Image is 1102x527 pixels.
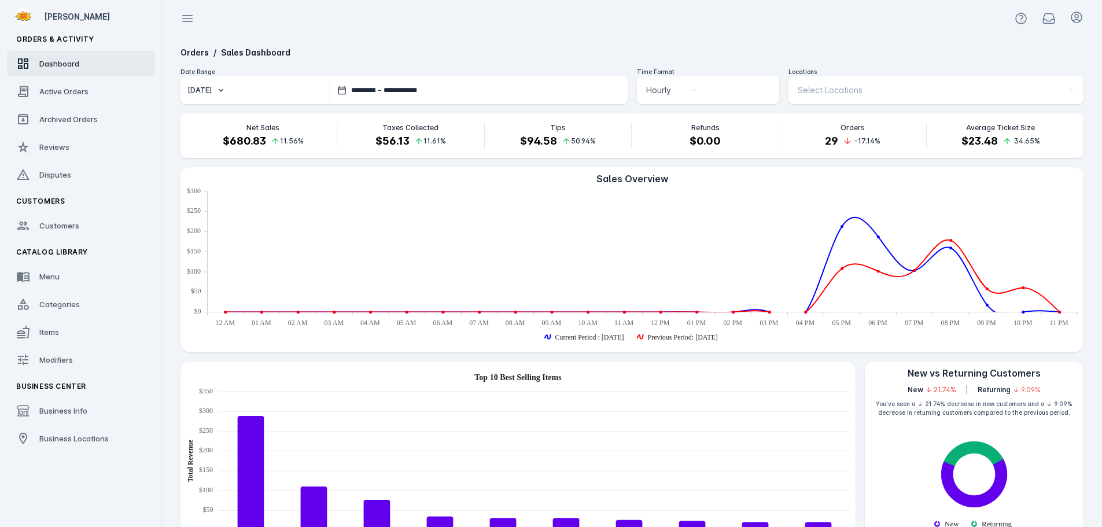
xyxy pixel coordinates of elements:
[203,506,213,514] text: $50
[723,319,742,327] text: 02 PM
[825,133,838,149] h4: 29
[39,142,69,152] span: Reviews
[187,247,201,255] text: $150
[199,407,213,415] text: $300
[798,83,863,97] span: Select Locations
[913,270,915,271] ellipse: Tue Sep 23 2025 19:00:00 GMT-0500 (Central Daylight Time): 104, Previous Period: Sep 16
[16,248,88,256] span: Catalog Library
[555,333,624,341] text: Current Period : [DATE]
[187,227,201,235] text: $200
[732,311,734,313] ellipse: Tue Sep 23 2025 14:00:00 GMT-0500 (Central Daylight Time): 0, Previous Period: Sep 16
[865,395,1083,422] div: You've seen a ↓ 21.74% decrease in new customers and a ↓ 9.09% decrease in returning customers co...
[16,382,86,390] span: Business Center
[39,272,60,281] span: Menu
[478,311,480,313] ellipse: Tue Sep 23 2025 07:00:00 GMT-0500 (Central Daylight Time): 0, Previous Period: Sep 16
[280,136,304,146] span: 11.56%
[865,366,1083,380] div: New vs Returning Customers
[854,136,880,146] span: -17.14%
[180,186,1083,352] ejs-chart: . Syncfusion interactive chart.
[39,300,80,309] span: Categories
[878,236,879,238] ellipse: Tue Sep 23 2025 18:00:00 GMT-0500 (Central Daylight Time): 187.19, Current Period : Sep 23
[186,439,194,482] text: Total Revenue
[648,333,718,341] text: Previous Period: [DATE]
[977,319,996,327] text: 09 PM
[965,385,968,395] div: |
[691,123,720,133] p: Refunds
[423,136,446,146] span: 11.61%
[1059,311,1060,313] ellipse: Tue Sep 23 2025 23:00:00 GMT-0500 (Central Daylight Time): 0, Previous Period: Sep 16
[397,319,417,327] text: 05 AM
[474,373,562,382] text: Top 10 Best Selling Items
[7,134,155,160] a: Reviews
[542,319,562,327] text: 09 AM
[199,446,213,454] text: $200
[39,327,59,337] span: Items
[199,426,213,434] text: $250
[199,486,213,494] text: $100
[378,85,381,95] span: –
[180,47,209,57] a: Orders
[187,187,201,195] text: $300
[944,441,1003,466] path: Returning: 35.71%. Fulfillment Type Stats
[1022,311,1024,313] ellipse: Tue Sep 23 2025 22:00:00 GMT-0500 (Central Daylight Time): 0, Current Period : Sep 23
[687,319,706,327] text: 01 PM
[442,311,444,313] ellipse: Tue Sep 23 2025 06:00:00 GMT-0500 (Central Daylight Time): 0, Previous Period: Sep 16
[651,319,670,327] text: 12 PM
[39,355,73,364] span: Modifiers
[587,311,589,313] ellipse: Tue Sep 23 2025 10:00:00 GMT-0500 (Central Daylight Time): 0, Previous Period: Sep 16
[324,319,344,327] text: 03 AM
[39,115,98,124] span: Archived Orders
[805,311,806,313] ellipse: Tue Sep 23 2025 16:00:00 GMT-0500 (Central Daylight Time): 0, Previous Period: Sep 16
[16,35,94,43] span: Orders & Activity
[7,106,155,132] a: Archived Orders
[520,133,557,149] h4: $94.58
[7,398,155,423] a: Business Info
[252,319,271,327] text: 01 AM
[382,123,438,133] p: Taxes Collected
[39,221,79,230] span: Customers
[950,239,952,241] ellipse: Tue Sep 23 2025 20:00:00 GMT-0500 (Central Daylight Time): 178.26, Previous Period: Sep 16
[1022,287,1024,289] ellipse: Tue Sep 23 2025 22:00:00 GMT-0500 (Central Daylight Time): 60.33, Previous Period: Sep 16
[297,311,299,313] ellipse: Tue Sep 23 2025 02:00:00 GMT-0500 (Central Daylight Time): 0, Previous Period: Sep 16
[16,197,65,205] span: Customers
[841,226,843,227] ellipse: Tue Sep 23 2025 17:00:00 GMT-0500 (Central Daylight Time): 213.08, Current Period : Sep 23
[7,162,155,187] a: Disputes
[288,319,308,327] text: 02 AM
[187,207,201,215] text: $250
[223,133,266,149] h4: $680.83
[39,87,89,96] span: Active Orders
[221,47,290,57] a: Sales Dashboard
[406,311,408,313] ellipse: Tue Sep 23 2025 05:00:00 GMT-0500 (Central Daylight Time): 0, Previous Period: Sep 16
[571,136,596,146] span: 50.94%
[878,270,879,272] ellipse: Tue Sep 23 2025 18:00:00 GMT-0500 (Central Daylight Time): 101.54, Previous Period: Sep 16
[7,426,155,451] a: Business Locations
[908,385,923,395] span: New
[1050,319,1068,327] text: 11 PM
[7,79,155,104] a: Active Orders
[199,387,213,395] text: $350
[905,319,924,327] text: 07 PM
[660,311,662,313] ellipse: Tue Sep 23 2025 12:00:00 GMT-0500 (Central Daylight Time): 0, Previous Period: Sep 16
[213,47,216,57] span: /
[7,264,155,289] a: Menu
[841,123,865,133] p: Orders
[360,319,380,327] text: 04 AM
[1013,319,1033,327] text: 10 PM
[180,68,628,76] div: Date Range
[180,76,330,104] button: [DATE]
[7,319,155,345] a: Items
[796,319,815,327] text: 04 PM
[7,292,155,317] a: Categories
[39,434,109,443] span: Business Locations
[261,311,263,313] ellipse: Tue Sep 23 2025 01:00:00 GMT-0500 (Central Daylight Time): 0, Previous Period: Sep 16
[978,385,1011,395] span: Returning
[180,172,1083,186] div: Sales Overview
[515,311,517,313] ellipse: Tue Sep 23 2025 08:00:00 GMT-0500 (Central Daylight Time): 0, Previous Period: Sep 16
[1013,385,1041,395] span: ↓ 9.09%
[624,311,625,313] ellipse: Tue Sep 23 2025 11:00:00 GMT-0500 (Central Daylight Time): 0, Previous Period: Sep 16
[941,459,1007,507] path: New: 64.29%. Fulfillment Type Stats
[961,133,998,149] h4: $23.48
[760,319,779,327] text: 03 PM
[246,123,279,133] p: Net Sales
[39,59,79,68] span: Dashboard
